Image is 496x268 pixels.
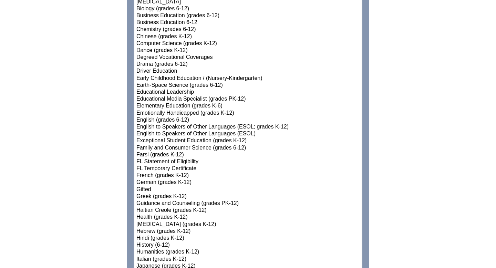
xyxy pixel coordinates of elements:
[136,145,360,152] option: Family and Consumer Science (grades 6-12)
[136,137,360,144] option: Exceptional Student Education (grades K-12)
[136,110,360,117] option: Emotionally Handicapped (grades K-12)
[136,89,360,96] option: Educational Leadership
[136,193,360,200] option: Greek (grades K-12)
[136,200,360,207] option: Guidance and Counseling (grades PK-12)
[136,117,360,124] option: English (grades 6-12)
[136,249,360,256] option: Humanities (grades K-12)
[136,186,360,193] option: Gifted
[136,6,360,12] option: Biology (grades 6-12)
[136,152,360,158] option: Farsi (grades K-12)
[136,96,360,103] option: Educational Media Specialist (grades PK-12)
[136,256,360,263] option: Italian (grades K-12)
[136,158,360,165] option: FL Statement of Eligibility
[136,12,360,19] option: Business Education (grades 6-12)
[136,221,360,228] option: [MEDICAL_DATA] (grades K-12)
[136,26,360,33] option: Chemistry (grades 6-12)
[136,47,360,54] option: Dance (grades K-12)
[136,131,360,137] option: English to Speakers of Other Languages (ESOL)
[136,103,360,110] option: Elementary Education (grades K-6)
[136,228,360,235] option: Hebrew (grades K-12)
[136,19,360,26] option: Business Education 6-12
[136,40,360,47] option: Computer Science (grades K-12)
[136,165,360,172] option: FL Temporary Certificate
[136,33,360,40] option: Chinese (grades K-12)
[136,172,360,179] option: French (grades K-12)
[136,235,360,242] option: Hindi (grades K-12)
[136,61,360,68] option: Drama (grades 6-12)
[136,54,360,61] option: Degreed Vocational Coverages
[136,124,360,131] option: English to Speakers of Other Languages (ESOL; grades K-12)
[136,242,360,249] option: History (6-12)
[136,68,360,75] option: Driver Education
[136,207,360,214] option: Haitian Creole (grades K-12)
[136,214,360,221] option: Health (grades K-12)
[136,75,360,82] option: Early Childhood Education / (Nursery-Kindergarten)
[136,179,360,186] option: German (grades K-12)
[136,82,360,89] option: Earth-Space Science (grades 6-12)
